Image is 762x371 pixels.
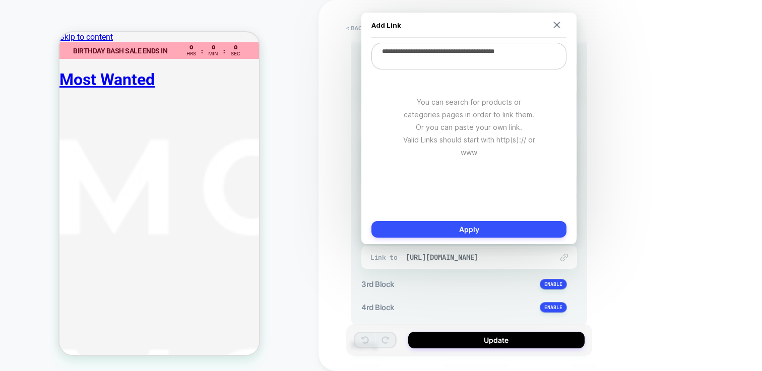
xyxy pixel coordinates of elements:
[341,20,415,36] button: < Back to experience
[371,70,566,184] div: You can search for products or categories pages in order to link them. Or you can paste your own ...
[361,303,395,312] span: 4rd Block
[554,22,560,28] img: close
[168,12,183,19] div: 0
[146,19,161,25] div: Min
[371,221,566,238] button: Apply
[406,253,543,262] span: [URL][DOMAIN_NAME]
[14,15,108,23] strong: BIRTHDAY BASH SALE ENDS IN
[164,13,166,24] div: :
[168,19,183,25] div: Sec
[560,254,568,261] img: edit
[146,12,161,19] div: 0
[361,279,395,289] span: 3rd Block
[124,19,139,25] div: Hrs
[408,332,585,348] button: Update
[370,253,401,262] span: Link to
[124,12,139,19] div: 0
[142,13,144,24] div: :
[371,13,566,38] div: Add Link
